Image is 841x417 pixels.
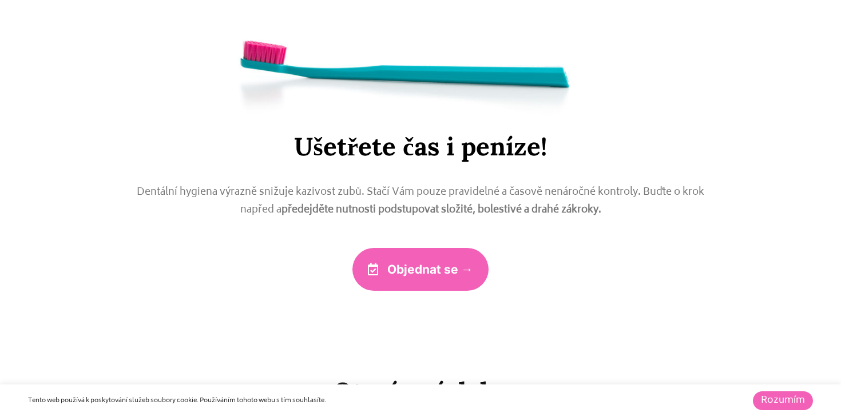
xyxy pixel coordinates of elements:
strong: předejděte nutnosti podstupovat složité, bolestivé a drahé zákroky. [281,202,601,219]
span: Objednat se → [387,263,473,275]
p: Dentální hygiena výrazně snižuje kazivost zubů. Stačí Vám pouze pravidelné a časově nenáročné kon... [125,184,716,220]
h2: Ušetřete čas i peníze! [77,131,764,162]
a: Objednat se → [352,248,489,291]
h2: Otevírací doba [83,376,758,407]
a: Rozumím [753,391,813,410]
div: Tento web používá k poskytování služeb soubory cookie. Používáním tohoto webu s tím souhlasíte. [28,396,577,406]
